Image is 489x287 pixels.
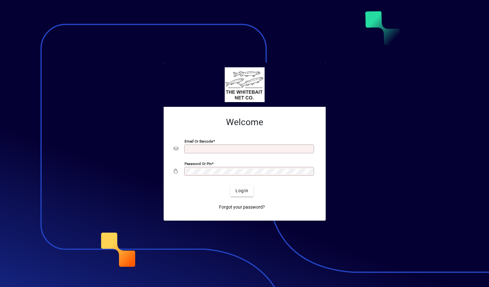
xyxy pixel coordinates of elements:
mat-label: Password or Pin [185,161,212,166]
mat-label: Email or Barcode [185,139,213,143]
h2: Welcome [174,117,316,128]
span: Forgot your password? [219,204,265,211]
a: Forgot your password? [216,202,267,213]
span: Login [235,187,248,194]
button: Login [230,185,254,197]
